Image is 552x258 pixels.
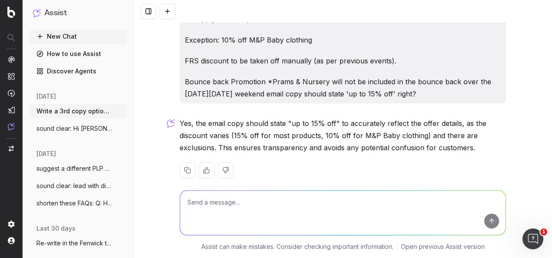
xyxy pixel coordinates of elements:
span: sound clear: lead with discount offer me [36,182,113,190]
span: Re-write in the Fenwick tone of voice: [36,239,113,248]
button: suggest a different PLP name for 'gifts [30,162,127,175]
button: Write a 3rd copy option for the main bod [30,104,127,118]
img: Botify assist logo [167,119,175,128]
img: Intelligence [8,73,15,80]
p: Yes, the email copy should state "up to 15% off" to accurately reflect the offer details, as the ... [180,117,506,154]
span: [DATE] [36,92,56,101]
button: New Chat [30,30,127,43]
span: Write a 3rd copy option for the main bod [36,107,113,116]
img: Studio [8,106,15,113]
span: shorten these FAQs: Q: How long is the e [36,199,113,208]
img: Assist [33,9,41,17]
img: Activation [8,89,15,97]
p: Assist can make mistakes. Consider checking important information. [201,242,394,251]
span: 1 [540,228,547,235]
img: Analytics [8,56,15,63]
iframe: Intercom live chat [522,228,543,249]
img: Switch project [9,146,14,152]
a: Open previous Assist version [401,242,485,251]
img: My account [8,237,15,244]
a: Discover Agents [30,64,127,78]
p: Exception: 10% off M&P Baby clothing ​ [185,34,501,46]
p: FRS discount to be taken off manually (as per previous events).​ [185,55,501,67]
button: Re-write in the Fenwick tone of voice: [30,236,127,250]
span: last 30 days [36,224,76,233]
span: suggest a different PLP name for 'gifts [36,164,113,173]
img: Assist [8,123,15,130]
button: shorten these FAQs: Q: How long is the e [30,196,127,210]
button: sound clear: lead with discount offer me [30,179,127,193]
img: Botify logo [7,7,15,18]
button: Assist [33,7,123,19]
span: [DATE] [36,149,56,158]
img: Setting [8,221,15,228]
p: Bounce back Promotion *Prams & Nursery will not be included in the bounce back over the [DATE][DA... [185,76,501,100]
a: How to use Assist [30,47,127,61]
span: sound clear: Hi [PERSON_NAME], would it be poss [36,124,113,133]
button: sound clear: Hi [PERSON_NAME], would it be poss [30,122,127,136]
h1: Assist [44,7,67,19]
